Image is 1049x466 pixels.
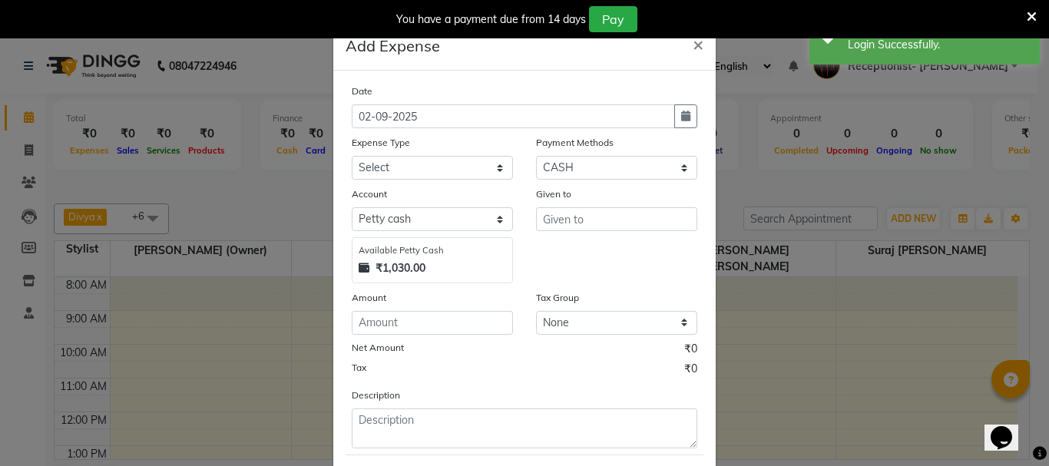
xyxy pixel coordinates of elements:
label: Tax [352,361,366,375]
label: Expense Type [352,136,410,150]
button: Pay [589,6,637,32]
h5: Add Expense [346,35,440,58]
label: Account [352,187,387,201]
label: Tax Group [536,291,579,305]
label: Date [352,84,372,98]
label: Amount [352,291,386,305]
label: Net Amount [352,341,404,355]
input: Given to [536,207,697,231]
span: ₹0 [684,341,697,361]
iframe: chat widget [984,405,1034,451]
span: × [693,32,703,55]
label: Description [352,388,400,402]
div: Login Successfully. [848,37,1028,53]
strong: ₹1,030.00 [376,260,425,276]
input: Amount [352,311,513,335]
button: Close [680,22,716,65]
span: ₹0 [684,361,697,381]
label: Given to [536,187,571,201]
div: Available Petty Cash [359,244,506,257]
label: Payment Methods [536,136,614,150]
div: You have a payment due from 14 days [396,12,586,28]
